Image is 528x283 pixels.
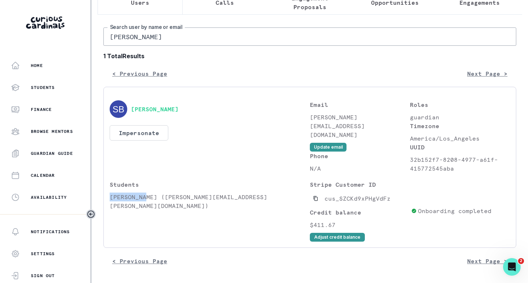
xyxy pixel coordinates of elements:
p: Roles [410,100,510,109]
p: Finance [31,107,52,112]
p: Stripe Customer ID [310,180,408,189]
p: Students [31,85,55,90]
p: $411.67 [310,220,408,229]
p: [PERSON_NAME][EMAIL_ADDRESS][DOMAIN_NAME] [310,113,410,139]
p: Students [110,180,310,189]
button: Copied to clipboard [310,193,322,204]
p: Credit balance [310,208,408,217]
p: guardian [410,113,510,122]
p: Settings [31,251,55,257]
button: < Previous Page [103,66,176,81]
iframe: Intercom live chat [503,258,521,276]
p: Calendar [31,172,55,178]
p: N/A [310,164,410,173]
p: Notifications [31,229,70,235]
p: cus_SZCKd9xPHgVdFz [324,194,390,203]
img: svg [110,100,127,118]
button: [PERSON_NAME] [131,105,179,113]
p: Email [310,100,410,109]
button: Next Page > [458,66,516,81]
button: < Previous Page [103,254,176,268]
p: Home [31,63,43,68]
button: Adjust credit balance [310,233,365,242]
img: Curious Cardinals Logo [26,16,65,29]
p: 32b152f7-8208-4977-a61f-415772545aba [410,155,510,173]
p: Browse Mentors [31,129,73,134]
b: 1 Total Results [103,52,516,60]
p: Sign Out [31,273,55,279]
p: Phone [310,152,410,160]
span: 2 [518,258,524,264]
button: Impersonate [110,125,168,141]
p: [PERSON_NAME] ([PERSON_NAME][EMAIL_ADDRESS][PERSON_NAME][DOMAIN_NAME]) [110,193,310,210]
p: Guardian Guide [31,150,73,156]
p: Onboarding completed [418,206,491,215]
p: Timezone [410,122,510,130]
button: Next Page > [458,254,516,268]
p: UUID [410,143,510,152]
button: Toggle sidebar [86,209,96,219]
p: Availability [31,194,67,200]
button: Update email [310,143,346,152]
p: America/Los_Angeles [410,134,510,143]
